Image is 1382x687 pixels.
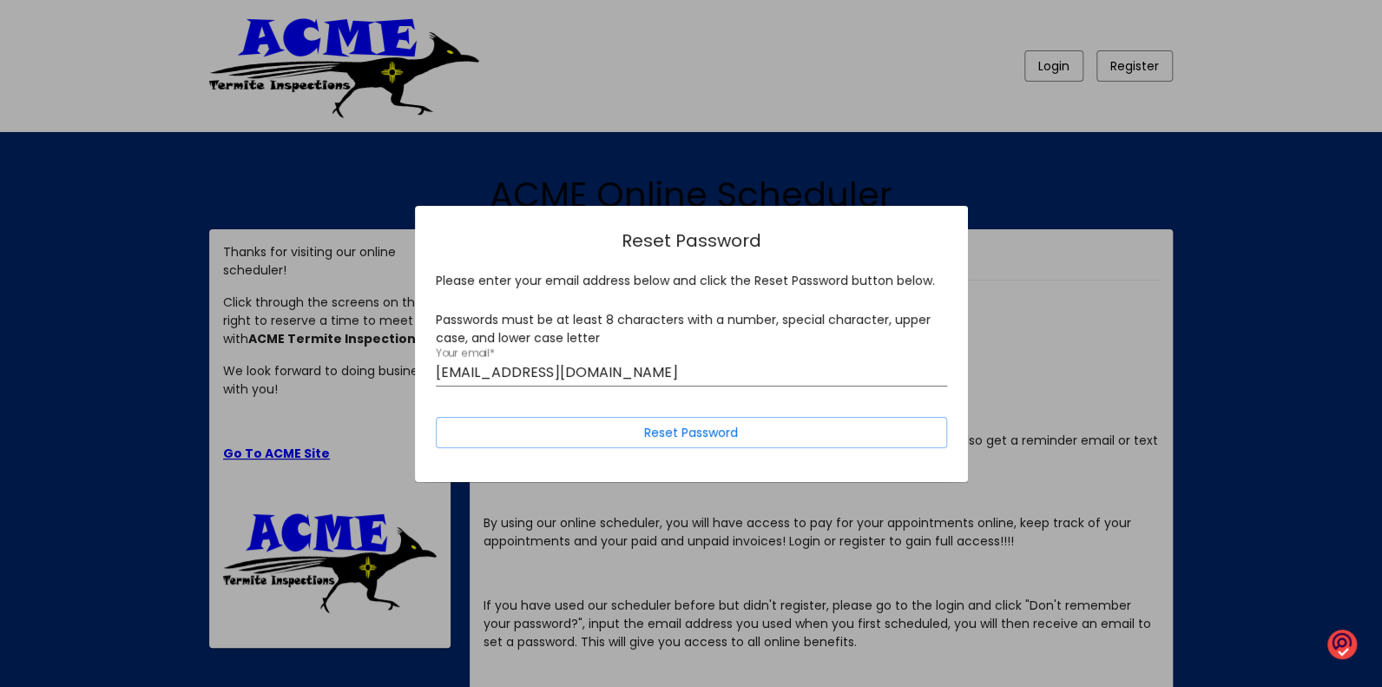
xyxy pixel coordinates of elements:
[436,365,947,380] input: Your email
[436,227,947,254] h1: Reset Password
[436,272,947,290] div: Please enter your email address below and click the Reset Password button below.
[436,417,947,448] button: Register
[644,424,738,441] span: Reset Password
[436,311,947,347] div: Passwords must be at least 8 characters with a number, special character, upper case, and lower c...
[1327,629,1357,661] img: o1IwAAAABJRU5ErkJggg==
